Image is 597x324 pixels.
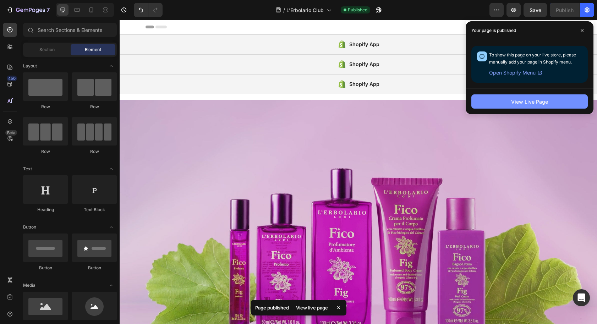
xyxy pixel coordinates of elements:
[471,94,588,109] button: View Live Page
[471,27,516,34] p: Your page is published
[72,265,117,271] div: Button
[85,46,101,53] span: Element
[23,23,117,37] input: Search Sections & Elements
[550,3,580,17] button: Publish
[7,76,17,81] div: 450
[105,280,117,291] span: Toggle open
[23,166,32,172] span: Text
[255,304,289,311] p: Page published
[23,282,35,289] span: Media
[524,3,547,17] button: Save
[230,60,260,68] div: Shopify App
[23,104,68,110] div: Row
[556,6,574,14] div: Publish
[39,46,55,53] span: Section
[283,6,285,14] span: /
[120,20,597,324] iframe: Design area
[489,68,536,77] span: Open Shopify Menu
[23,148,68,155] div: Row
[230,20,260,29] div: Shopify App
[348,7,367,13] span: Published
[23,224,36,230] span: Button
[230,40,260,49] div: Shopify App
[105,60,117,72] span: Toggle open
[105,221,117,233] span: Toggle open
[5,130,17,136] div: Beta
[3,3,53,17] button: 7
[530,7,541,13] span: Save
[23,265,68,271] div: Button
[105,163,117,175] span: Toggle open
[72,104,117,110] div: Row
[286,6,324,14] span: L’Erbolario Club
[134,3,163,17] div: Undo/Redo
[292,303,332,313] div: View live page
[573,289,590,306] div: Open Intercom Messenger
[511,98,548,105] div: View Live Page
[72,148,117,155] div: Row
[46,6,50,14] p: 7
[23,207,68,213] div: Heading
[489,52,576,65] span: To show this page on your live store, please manually add your page in Shopify menu.
[72,207,117,213] div: Text Block
[23,63,37,69] span: Layout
